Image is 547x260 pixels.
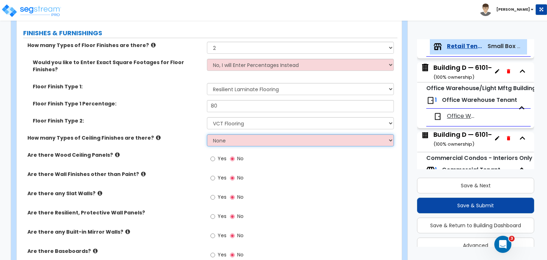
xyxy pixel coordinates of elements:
span: Yes [218,155,226,162]
img: tenants.png [426,166,435,175]
span: 1 [435,96,437,104]
input: No [230,155,235,163]
button: Advanced [417,238,534,253]
img: door.png [426,96,435,105]
label: Would you like to Enter Exact Square Footages for Floor Finishes? [33,59,202,73]
button: Save & Submit [417,198,534,213]
span: Yes [218,174,226,181]
img: door.png [433,112,442,121]
iframe: Intercom live chat [494,236,511,253]
label: Floor Finish Type 1 Percentage: [33,100,202,107]
input: Yes [210,251,215,259]
span: No [237,213,244,220]
small: Commercial Condos - Interiors Only [426,154,532,162]
i: click for more info! [93,248,98,254]
span: No [237,193,244,201]
img: avatar.png [479,4,492,16]
i: click for more info! [156,135,161,140]
button: Save & Next [417,178,534,193]
label: Are there Resilient, Protective Wall Panels? [27,209,202,216]
span: Yes [218,193,226,201]
label: Are there Baseboards? [27,248,202,255]
input: No [230,232,235,240]
input: Yes [210,155,215,163]
img: logo_pro_r.png [1,4,62,18]
span: Yes [218,213,226,220]
i: click for more info! [141,171,146,177]
small: ( 100 % ownership) [433,141,474,147]
img: tenants.png [433,42,442,51]
span: Yes [218,251,226,258]
label: Are there any Slat Walls? [27,190,202,197]
label: Floor Finish Type 2: [33,117,202,124]
label: Are there Wall Finishes other than Paint? [27,171,202,178]
span: Building D — 6101–6155 Corporate Dr [421,130,491,148]
span: No [237,155,244,162]
span: 3 [509,236,515,241]
label: How many Types of Floor Finishes are there? [27,42,202,49]
button: Save & Return to Building Dashboard [417,218,534,233]
small: ( 100 % ownership) [433,74,474,80]
label: Are there any Built-in Mirror Walls? [27,228,202,235]
span: No [237,251,244,258]
img: building.svg [421,130,430,139]
span: No [237,174,244,181]
i: click for more info! [115,152,120,157]
label: FINISHES & FURNISHINGS [23,28,397,38]
span: Office Warehouse Tenant [442,96,517,104]
span: Commercial Tenant [442,166,500,174]
input: No [230,251,235,259]
i: click for more info! [125,229,130,234]
input: Yes [210,232,215,240]
span: 1 [435,166,437,174]
span: Building D — 6101–6155 Corporate Dr [421,63,491,81]
input: Yes [210,174,215,182]
b: [PERSON_NAME] [496,7,530,12]
input: No [230,193,235,201]
span: Yes [218,232,226,239]
label: Are there Wood Ceiling Panels? [27,151,202,158]
i: click for more info! [151,42,156,48]
label: Floor Finish Type 1: [33,83,202,90]
i: click for more info! [98,191,102,196]
span: No [237,232,244,239]
input: No [230,174,235,182]
span: Office Warehouse Tenant [447,112,477,120]
label: How many Types of Ceiling Finishes are there? [27,134,202,141]
img: building.svg [421,63,430,72]
input: Yes [210,213,215,220]
input: Yes [210,193,215,201]
input: No [230,213,235,220]
small: Office Warehouse/Light Mftg Building [426,84,536,92]
span: Retail Tenant [447,42,483,51]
